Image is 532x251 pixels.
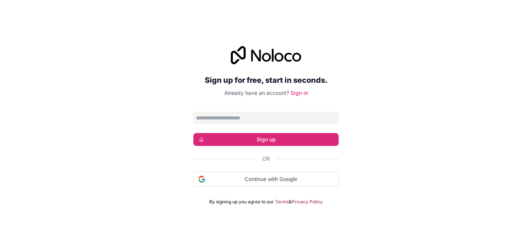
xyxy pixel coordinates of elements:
[224,90,289,96] span: Already have an account?
[208,175,334,183] span: Continue with Google
[193,112,339,124] input: Email address
[209,199,274,205] span: By signing up you agree to our
[262,155,270,163] span: Or
[275,199,289,205] a: Terms
[292,199,323,205] a: Privacy Policy
[291,90,308,96] a: Sign in
[193,73,339,87] h2: Sign up for free, start in seconds.
[193,172,339,187] div: Continue with Google
[289,199,292,205] span: &
[193,133,339,146] button: Sign up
